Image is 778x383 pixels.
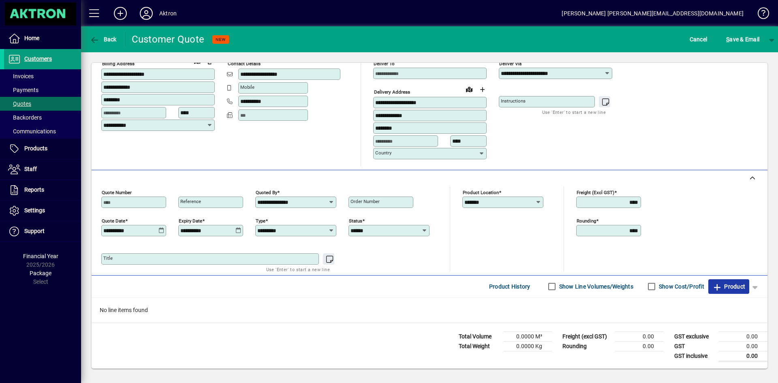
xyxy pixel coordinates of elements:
a: Support [4,221,81,242]
td: 0.0000 M³ [503,332,552,341]
span: Home [24,35,39,41]
mat-label: Quote date [102,218,125,223]
span: Cancel [690,33,707,46]
span: Customers [24,56,52,62]
mat-label: Order number [351,199,380,204]
mat-label: Freight (excl GST) [577,189,614,195]
a: Invoices [4,69,81,83]
a: Home [4,28,81,49]
span: Financial Year [23,253,58,259]
mat-label: Instructions [501,98,526,104]
td: 0.00 [615,341,664,351]
button: Cancel [688,32,710,47]
a: Products [4,139,81,159]
mat-label: Expiry date [179,218,202,223]
span: Products [24,145,47,152]
div: Customer Quote [132,33,205,46]
span: Support [24,228,45,234]
td: 0.00 [615,332,664,341]
button: Back [88,32,119,47]
mat-label: Type [256,218,265,223]
td: GST inclusive [670,351,719,361]
span: Package [30,270,51,276]
td: Freight (excl GST) [558,332,615,341]
mat-label: Status [349,218,362,223]
td: 0.00 [719,332,767,341]
td: Rounding [558,341,615,351]
span: Staff [24,166,37,172]
span: Back [90,36,117,43]
div: [PERSON_NAME] [PERSON_NAME][EMAIL_ADDRESS][DOMAIN_NAME] [562,7,744,20]
label: Show Line Volumes/Weights [558,282,633,291]
mat-label: Quoted by [256,189,277,195]
span: Settings [24,207,45,214]
mat-label: Rounding [577,218,596,223]
a: Staff [4,159,81,180]
td: 0.00 [719,351,767,361]
a: Payments [4,83,81,97]
button: Profile [133,6,159,21]
td: Total Volume [455,332,503,341]
mat-label: Reference [180,199,201,204]
span: NEW [216,37,226,42]
a: Reports [4,180,81,200]
td: 0.00 [719,341,767,351]
a: Quotes [4,97,81,111]
button: Product History [486,279,534,294]
mat-label: Product location [463,189,499,195]
mat-label: Country [375,150,391,156]
span: Payments [8,87,38,93]
span: ave & Email [726,33,759,46]
button: Product [708,279,749,294]
a: Communications [4,124,81,138]
app-page-header-button: Back [81,32,126,47]
td: GST [670,341,719,351]
mat-label: Quote number [102,189,132,195]
mat-label: Mobile [240,84,254,90]
button: Save & Email [722,32,763,47]
div: No line items found [92,298,767,323]
button: Copy to Delivery address [204,55,217,68]
a: Settings [4,201,81,221]
span: Product History [489,280,530,293]
td: GST exclusive [670,332,719,341]
div: Aktron [159,7,177,20]
button: Choose address [476,83,489,96]
td: 0.0000 Kg [503,341,552,351]
span: Quotes [8,101,31,107]
span: Product [712,280,745,293]
mat-label: Deliver To [374,61,395,66]
a: Backorders [4,111,81,124]
mat-label: Title [103,255,113,261]
span: Reports [24,186,44,193]
a: Knowledge Base [752,2,768,28]
span: Communications [8,128,56,135]
td: Total Weight [455,341,503,351]
mat-hint: Use 'Enter' to start a new line [542,107,606,117]
a: View on map [463,83,476,96]
span: Invoices [8,73,34,79]
a: View on map [191,54,204,67]
button: Add [107,6,133,21]
mat-label: Deliver via [499,61,522,66]
span: S [726,36,729,43]
label: Show Cost/Profit [657,282,704,291]
span: Backorders [8,114,42,121]
mat-hint: Use 'Enter' to start a new line [266,265,330,274]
